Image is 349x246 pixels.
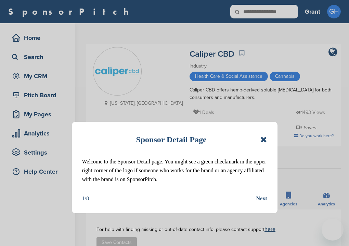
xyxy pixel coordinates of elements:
h1: Sponsor Detail Page [136,132,206,147]
iframe: Button to launch messaging window [322,219,344,241]
p: Welcome to the Sponsor Detail page. You might see a green checkmark in the upper right corner of ... [82,157,267,184]
button: Next [256,194,267,203]
div: 1/8 [82,194,89,203]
